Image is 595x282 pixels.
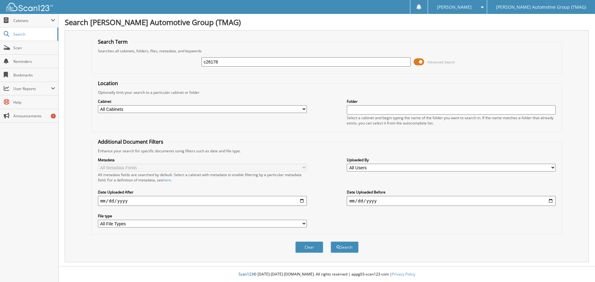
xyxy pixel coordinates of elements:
[295,241,323,253] button: Clear
[95,38,131,45] legend: Search Term
[98,196,307,206] input: start
[428,60,455,64] span: Advanced Search
[98,189,307,195] label: Date Uploaded After
[347,189,556,195] label: Date Uploaded Before
[437,5,472,9] span: [PERSON_NAME]
[13,100,55,105] span: Help
[13,86,51,91] span: User Reports
[347,115,556,126] div: Select a cabinet and begin typing the name of the folder you want to search in. If the name match...
[347,196,556,206] input: end
[95,90,559,95] div: Optionally limit your search to a particular cabinet or folder
[13,59,55,64] span: Reminders
[98,157,307,163] label: Metadata
[239,271,253,277] span: Scan123
[13,113,55,119] span: Announcements
[65,17,589,27] h1: Search [PERSON_NAME] Automotive Group (TMAG)
[13,18,51,23] span: Cabinets
[13,72,55,78] span: Bookmarks
[95,48,559,54] div: Searches all cabinets, folders, files, metadata, and keywords
[98,99,307,104] label: Cabinet
[496,5,586,9] span: [PERSON_NAME] Automotive Group (TMAG)
[95,80,121,87] legend: Location
[347,99,556,104] label: Folder
[392,271,415,277] a: Privacy Policy
[59,267,595,282] div: © [DATE]-[DATE] [DOMAIN_NAME]. All rights reserved | appg03-scan123-com |
[13,45,55,50] span: Scan
[98,172,307,183] div: All metadata fields are searched by default. Select a cabinet with metadata to enable filtering b...
[95,148,559,154] div: Enhance your search for specific documents using filters such as date and file type.
[163,177,171,183] a: here
[95,138,166,145] legend: Additional Document Filters
[13,32,54,37] span: Search
[6,3,53,11] img: scan123-logo-white.svg
[98,213,307,219] label: File type
[347,157,556,163] label: Uploaded By
[331,241,359,253] button: Search
[51,114,56,119] div: 1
